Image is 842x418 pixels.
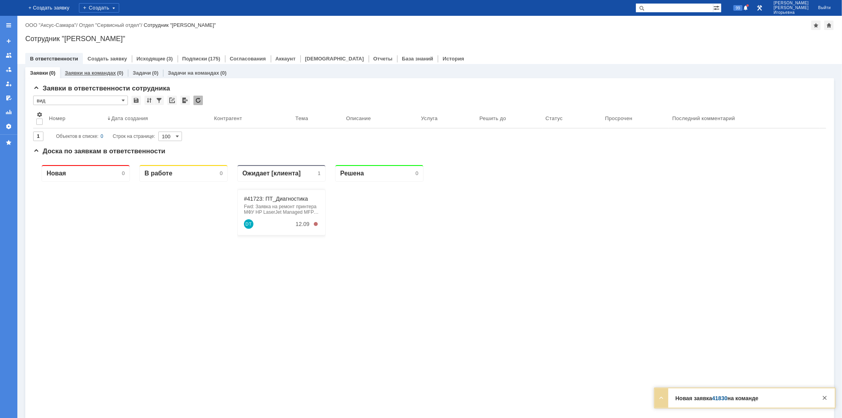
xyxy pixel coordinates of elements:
a: Отчеты [2,106,15,119]
a: 41830 [712,395,728,401]
div: #41723: ПТ_Диагностика [211,37,286,43]
div: Номер [49,115,66,121]
a: Подписки [182,56,207,62]
th: Дата создания [104,108,211,128]
div: Развернуть [656,393,666,403]
div: 12.09.2025 [263,62,276,69]
a: Заявки на командах [65,70,116,76]
span: Заявки в ответственности сотрудника [33,85,170,92]
th: Статус [542,108,602,128]
span: Расширенный поиск [713,4,721,11]
span: Настройки [36,111,43,118]
a: Заявки в моей ответственности [2,63,15,76]
span: [PERSON_NAME] [774,6,809,10]
a: Отчеты [373,56,393,62]
div: Контрагент [214,115,242,121]
a: Согласования [230,56,266,62]
div: Закрыть [820,393,829,403]
div: 0. Просрочен [281,64,285,68]
span: [PERSON_NAME] [774,1,809,6]
div: Последний комментарий [672,115,735,121]
th: Услуга [418,108,476,128]
a: История [443,56,464,62]
span: Игорьевна [774,10,809,15]
div: Сортировка... [144,96,154,105]
div: Фильтрация... [154,96,164,105]
a: Denis Timirgaliev [211,61,220,70]
a: Мои заявки [2,77,15,90]
div: (0) [152,70,158,76]
th: Контрагент [211,108,292,128]
strong: Новая заявка на команде [675,395,758,401]
div: Сотрудник "[PERSON_NAME]" [144,22,216,28]
a: Создать заявку [88,56,127,62]
div: / [25,22,79,28]
div: Сохранить вид [131,96,141,105]
div: / [79,22,144,28]
div: 0 [187,12,189,18]
a: [DEMOGRAPHIC_DATA] [305,56,364,62]
div: Услуга [421,115,438,121]
div: Тема [295,115,308,121]
div: Дата создания [111,115,148,121]
div: Fwd: Заявка на ремонт принтера МФУ HP LaserJet Managed MFP E62655dn [211,45,286,56]
i: Строк на странице: [56,132,155,141]
span: Доска по заявкам в ответственности [33,147,165,155]
div: (0) [220,70,227,76]
a: Аккаунт [276,56,296,62]
div: (0) [117,70,123,76]
div: 0 [383,12,385,18]
a: Задачи [133,70,151,76]
th: Тема [292,108,343,128]
div: (0) [49,70,55,76]
div: Обновлять список [193,96,203,105]
div: Решить до [480,115,506,121]
div: Решена [307,11,331,19]
span: Объектов в списке: [56,134,98,139]
a: Заявки на командах [2,49,15,62]
a: Настройки [2,120,15,133]
a: Мои согласования [2,92,15,104]
a: База знаний [402,56,433,62]
div: 1 [285,12,287,18]
div: Описание [346,115,371,121]
a: Заявки [30,70,48,76]
a: Перейти в интерфейс администратора [755,3,764,13]
a: В ответственности [30,56,78,62]
div: Ожидает [клиента] [209,11,268,19]
a: Создать заявку [2,35,15,47]
a: Исходящие [137,56,165,62]
span: 99 [733,5,743,11]
a: Задачи на командах [168,70,219,76]
div: Добавить в избранное [811,21,821,30]
div: Создать [79,3,119,13]
div: Скопировать ссылку на список [167,96,177,105]
a: #41723: ПТ_Диагностика [211,37,275,43]
th: Номер [46,108,104,128]
div: 0 [101,132,103,141]
div: (3) [167,56,173,62]
div: Новая [13,11,33,19]
div: 0 [89,12,92,18]
div: (175) [208,56,220,62]
div: В работе [111,11,139,19]
div: Просрочен [605,115,632,121]
a: Отдел "Сервисный отдел" [79,22,141,28]
div: Статус [546,115,563,121]
div: Экспорт списка [180,96,190,105]
div: Сделать домашней страницей [824,21,834,30]
a: ООО "Аксус-Самара" [25,22,76,28]
div: Сотрудник "[PERSON_NAME]" [25,35,834,43]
